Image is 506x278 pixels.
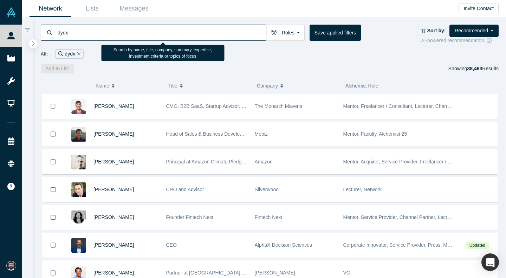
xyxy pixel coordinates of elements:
[427,28,446,33] strong: Sort by:
[449,25,499,37] button: Recommended
[168,78,249,93] button: Title
[71,155,86,169] img: Nick Ellis's Profile Image
[343,242,468,248] span: Corporate Innovator, Service Provider, Press, Mentor, VC
[343,187,382,192] span: Lecturer, Network
[255,187,279,192] span: Silverwood
[93,131,134,137] a: [PERSON_NAME]
[93,103,134,109] a: [PERSON_NAME]
[310,25,361,41] button: Save applied filters
[255,270,295,276] span: [PERSON_NAME]
[255,103,302,109] span: The Monarch Mavens
[166,131,273,137] span: Head of Sales & Business Development (interim)
[96,78,161,93] button: Name
[343,270,350,276] span: VC
[30,0,71,17] a: Network
[93,270,134,276] a: [PERSON_NAME]
[93,214,134,220] a: [PERSON_NAME]
[41,64,74,73] button: Add to List
[343,131,407,137] span: Mentor, Faculty, Alchemist 25
[345,83,378,89] span: Alchemist Role
[255,214,283,220] span: Fintech Next
[71,182,86,197] img: Alexander Shartsis's Profile Image
[93,242,134,248] a: [PERSON_NAME]
[448,64,499,73] div: Showing
[466,242,489,249] span: Updated
[71,0,113,17] a: Lists
[166,270,339,276] span: Partner at [GEOGRAPHIC_DATA]; Previously CEO at Gigya (Acquired by SAP)
[75,50,80,58] button: Remove Filter
[42,205,64,229] button: Bookmark
[71,99,86,114] img: Sonya Pelia's Profile Image
[6,261,16,271] img: Rafi Wadan's Account
[467,66,482,71] strong: 38,463
[255,159,273,164] span: Amazon
[257,78,278,93] span: Company
[71,238,86,253] img: Sammy Haroon's Profile Image
[257,78,338,93] button: Company
[6,7,16,17] img: Alchemist Vault Logo
[421,37,499,44] div: AI-powered recommendation
[166,242,177,248] span: CEO
[42,122,64,146] button: Bookmark
[42,94,64,118] button: Bookmark
[42,177,64,202] button: Bookmark
[93,159,134,164] a: [PERSON_NAME]
[42,150,64,174] button: Bookmark
[55,49,83,59] div: dydx
[113,0,155,17] a: Messages
[41,51,48,58] span: All:
[266,25,305,41] button: Roles
[467,66,499,71] span: Results
[168,78,177,93] span: Title
[166,187,204,192] span: CRO and Advisor
[42,233,64,257] button: Bookmark
[71,127,86,142] img: Michael Chang's Profile Image
[96,78,109,93] span: Name
[166,214,214,220] span: Founder Fintech Next
[93,187,134,192] a: [PERSON_NAME]
[255,131,268,137] span: Mobiz
[166,103,396,109] span: CMO. B2B SaaS. Startup Advisor. Non-Profit Leader. TEDx Speaker. Founding LP at How Women Invest.
[459,4,499,13] button: Invite Contact
[166,159,257,164] span: Principal at Amazon Climate Pledge Fund
[57,24,266,41] input: Search by name, title, company, summary, expertise, investment criteria or topics of focus
[255,242,312,248] span: AlphaX Decision Sciences
[71,210,86,225] img: Sheela Ursal's Profile Image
